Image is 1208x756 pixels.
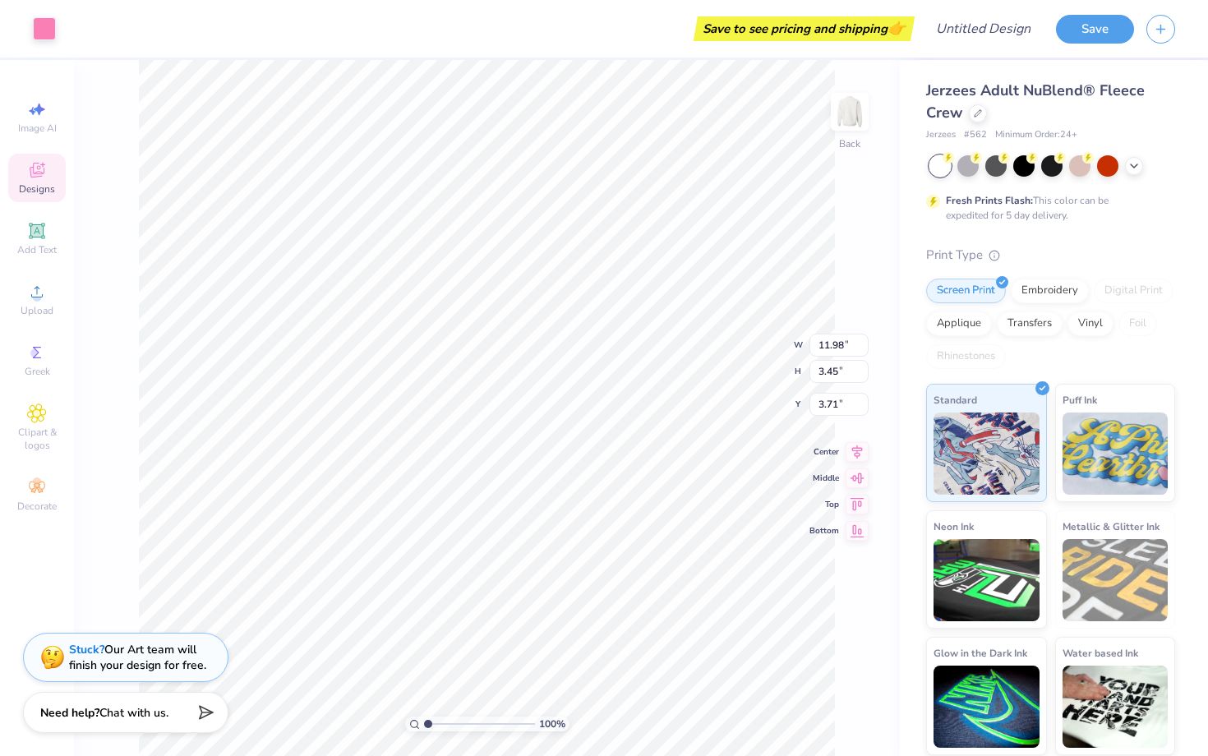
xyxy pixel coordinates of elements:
[934,391,977,408] span: Standard
[926,279,1006,303] div: Screen Print
[1063,413,1169,495] img: Puff Ink
[69,642,104,657] strong: Stuck?
[1063,391,1097,408] span: Puff Ink
[888,18,906,38] span: 👉
[1067,311,1113,336] div: Vinyl
[809,446,839,458] span: Center
[17,243,57,256] span: Add Text
[698,16,911,41] div: Save to see pricing and shipping
[926,344,1006,369] div: Rhinestones
[17,500,57,513] span: Decorate
[1011,279,1089,303] div: Embroidery
[539,717,565,731] span: 100 %
[934,666,1040,748] img: Glow in the Dark Ink
[934,644,1027,661] span: Glow in the Dark Ink
[21,304,53,317] span: Upload
[946,193,1148,223] div: This color can be expedited for 5 day delivery.
[1118,311,1157,336] div: Foil
[934,413,1040,495] img: Standard
[1056,15,1134,44] button: Save
[19,182,55,196] span: Designs
[934,518,974,535] span: Neon Ink
[934,539,1040,621] img: Neon Ink
[1063,539,1169,621] img: Metallic & Glitter Ink
[69,642,206,673] div: Our Art team will finish your design for free.
[997,311,1063,336] div: Transfers
[926,128,956,142] span: Jerzees
[25,365,50,378] span: Greek
[809,525,839,537] span: Bottom
[926,311,992,336] div: Applique
[964,128,987,142] span: # 562
[839,136,860,151] div: Back
[18,122,57,135] span: Image AI
[809,472,839,484] span: Middle
[99,705,168,721] span: Chat with us.
[809,499,839,510] span: Top
[1094,279,1173,303] div: Digital Print
[923,12,1044,45] input: Untitled Design
[40,705,99,721] strong: Need help?
[926,81,1145,122] span: Jerzees Adult NuBlend® Fleece Crew
[995,128,1077,142] span: Minimum Order: 24 +
[1063,644,1138,661] span: Water based Ink
[1063,666,1169,748] img: Water based Ink
[926,246,1175,265] div: Print Type
[946,194,1033,207] strong: Fresh Prints Flash:
[833,95,866,128] img: Back
[8,426,66,452] span: Clipart & logos
[1063,518,1160,535] span: Metallic & Glitter Ink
